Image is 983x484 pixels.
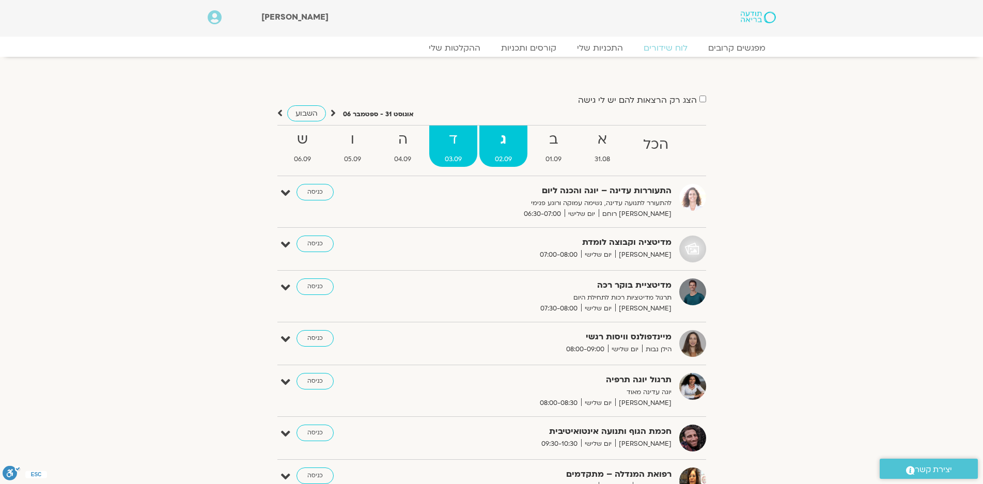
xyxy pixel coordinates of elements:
a: ו05.09 [329,126,377,167]
span: יצירת קשר [915,463,952,477]
strong: מדיטציה וקבוצה לומדת [418,236,672,249]
span: יום שלישי [608,344,642,355]
span: 02.09 [479,154,527,165]
strong: חכמת הגוף ותנועה אינטואיטיבית [418,425,672,439]
strong: ד [429,128,477,151]
a: ההקלטות שלי [418,43,491,53]
span: יום שלישי [565,209,599,220]
label: הצג רק הרצאות להם יש לי גישה [578,96,697,105]
a: כניסה [297,373,334,389]
p: אוגוסט 31 - ספטמבר 06 [343,109,414,120]
strong: א [579,128,626,151]
span: 06.09 [278,154,326,165]
a: לוח שידורים [633,43,698,53]
a: התכניות שלי [567,43,633,53]
span: [PERSON_NAME] רוחם [599,209,672,220]
a: ג02.09 [479,126,527,167]
span: 08:00-09:00 [563,344,608,355]
span: יום שלישי [581,398,615,409]
span: 05.09 [329,154,377,165]
strong: מדיטציית בוקר רכה [418,278,672,292]
span: [PERSON_NAME] [615,439,672,449]
a: כניסה [297,425,334,441]
strong: הכל [628,133,684,157]
span: הילן נבות [642,344,672,355]
strong: תרגול יוגה תרפיה [418,373,672,387]
a: כניסה [297,278,334,295]
strong: ג [479,128,527,151]
a: כניסה [297,467,334,484]
span: 08:00-08:30 [536,398,581,409]
strong: ש [278,128,326,151]
a: ה04.09 [379,126,427,167]
a: מפגשים קרובים [698,43,776,53]
a: ש06.09 [278,126,326,167]
strong: התעוררות עדינה – יוגה והכנה ליום [418,184,672,198]
a: השבוע [287,105,326,121]
a: כניסה [297,330,334,347]
strong: ב [529,128,576,151]
span: 04.09 [379,154,427,165]
strong: ה [379,128,427,151]
span: השבוע [295,108,318,118]
p: יוגה עדינה מאוד [418,387,672,398]
strong: רפואת המנדלה – מתקדמים [418,467,672,481]
nav: Menu [208,43,776,53]
span: יום שלישי [581,303,615,314]
span: [PERSON_NAME] [615,249,672,260]
a: ב01.09 [529,126,576,167]
a: יצירת קשר [880,459,978,479]
a: כניסה [297,184,334,200]
a: ד03.09 [429,126,477,167]
span: יום שלישי [581,439,615,449]
p: תרגול מדיטציות רכות לתחילת היום [418,292,672,303]
a: הכל [628,126,684,167]
a: כניסה [297,236,334,252]
span: 01.09 [529,154,576,165]
a: קורסים ותכניות [491,43,567,53]
span: [PERSON_NAME] [615,303,672,314]
span: 06:30-07:00 [520,209,565,220]
strong: ו [329,128,377,151]
span: יום שלישי [581,249,615,260]
p: להתעורר לתנועה עדינה, נשימה עמוקה ורוגע פנימי [418,198,672,209]
span: 03.09 [429,154,477,165]
span: 09:30-10:30 [538,439,581,449]
span: 31.08 [579,154,626,165]
span: 07:30-08:00 [537,303,581,314]
strong: מיינדפולנס וויסות רגשי [418,330,672,344]
span: 07:00-08:00 [536,249,581,260]
a: א31.08 [579,126,626,167]
span: [PERSON_NAME] [261,11,329,23]
span: [PERSON_NAME] [615,398,672,409]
